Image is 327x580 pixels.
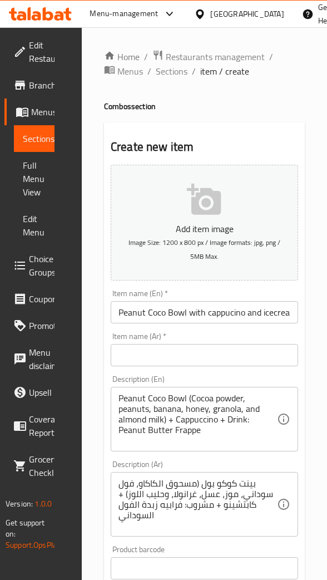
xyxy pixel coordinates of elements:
[6,538,76,552] a: Support.OpsPlatform
[128,222,281,235] p: Add item image
[111,139,298,155] h2: Create new item
[4,379,61,406] a: Upsell
[29,78,56,92] span: Branches
[31,105,56,119] span: Menus
[4,245,65,286] a: Choice Groups
[29,319,56,332] span: Promotions
[4,72,65,99] a: Branches
[14,152,54,205] a: Full Menu View
[4,99,65,125] a: Menus
[152,50,265,64] a: Restaurants management
[14,205,54,245] a: Edit Menu
[34,497,52,511] span: 1.0.0
[14,125,63,152] a: Sections
[147,65,151,78] li: /
[29,386,52,399] span: Upsell
[118,478,277,531] textarea: بينت كوكو بول (مسحوق الكاكاو، فول سوداني، موز، عسل، غرانولا، وحليب اللوز) + كابتشينو + مشروب: فرا...
[4,312,65,339] a: Promotions
[90,7,158,21] div: Menu-management
[111,344,298,366] input: Enter name Ar
[128,236,280,263] span: Image Size: 1200 x 800 px / Image formats: jpg, png / 5MB Max.
[29,252,56,279] span: Choice Groups
[23,212,46,239] span: Edit Menu
[29,38,56,65] span: Edit Restaurant
[192,65,196,78] li: /
[6,515,45,541] span: Get support on:
[156,65,187,78] a: Sections
[111,165,298,281] button: Add item imageImage Size: 1200 x 800 px / Image formats: jpg, png / 5MB Max.
[23,132,54,145] span: Sections
[29,412,56,439] span: Coverage Report
[210,8,284,20] div: [GEOGRAPHIC_DATA]
[4,286,65,312] a: Coupons
[104,101,305,112] h4: Combos section
[4,32,65,72] a: Edit Restaurant
[111,301,298,323] input: Enter name En
[200,65,249,78] span: item / create
[269,50,273,63] li: /
[4,446,65,486] a: Grocery Checklist
[4,339,65,379] a: Menu disclaimer
[118,393,277,446] textarea: Peanut Coco Bowl (Cocoa powder, peanuts, banana, honey, granola, and almond milk) + Cappuccino + ...
[104,64,143,78] a: Menus
[117,65,143,78] span: Menus
[166,50,265,63] span: Restaurants management
[144,50,148,63] li: /
[29,453,56,479] span: Grocery Checklist
[104,50,140,63] a: Home
[104,50,305,78] nav: breadcrumb
[4,406,65,446] a: Coverage Report
[29,346,56,372] span: Menu disclaimer
[6,497,33,511] span: Version:
[111,557,298,579] input: Please enter product barcode
[23,159,46,199] span: Full Menu View
[29,292,56,306] span: Coupons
